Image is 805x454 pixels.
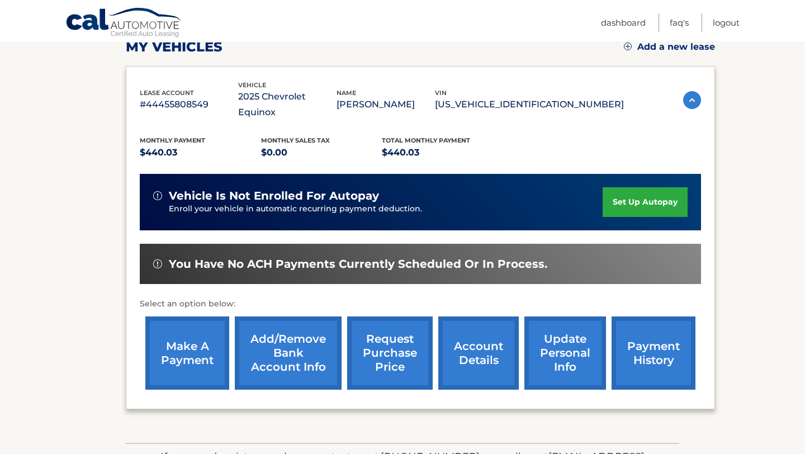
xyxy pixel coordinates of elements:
span: Monthly Payment [140,136,205,144]
a: make a payment [145,316,229,390]
span: name [337,89,356,97]
p: #44455808549 [140,97,238,112]
img: add.svg [624,42,632,50]
a: update personal info [524,316,606,390]
a: set up autopay [603,187,688,217]
img: alert-white.svg [153,191,162,200]
a: Add/Remove bank account info [235,316,342,390]
a: Logout [713,13,740,32]
a: Cal Automotive [65,7,183,40]
img: alert-white.svg [153,259,162,268]
span: You have no ACH payments currently scheduled or in process. [169,257,547,271]
span: vehicle is not enrolled for autopay [169,189,379,203]
p: $440.03 [140,145,261,160]
img: accordion-active.svg [683,91,701,109]
span: vin [435,89,447,97]
p: [PERSON_NAME] [337,97,435,112]
h2: my vehicles [126,39,222,55]
span: Total Monthly Payment [382,136,470,144]
span: Monthly sales Tax [261,136,330,144]
a: payment history [612,316,695,390]
p: 2025 Chevrolet Equinox [238,89,337,120]
p: $440.03 [382,145,503,160]
p: [US_VEHICLE_IDENTIFICATION_NUMBER] [435,97,624,112]
span: lease account [140,89,194,97]
p: Enroll your vehicle in automatic recurring payment deduction. [169,203,603,215]
a: FAQ's [670,13,689,32]
a: account details [438,316,519,390]
p: Select an option below: [140,297,701,311]
p: $0.00 [261,145,382,160]
a: request purchase price [347,316,433,390]
span: vehicle [238,81,266,89]
a: Add a new lease [624,41,715,53]
a: Dashboard [601,13,646,32]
